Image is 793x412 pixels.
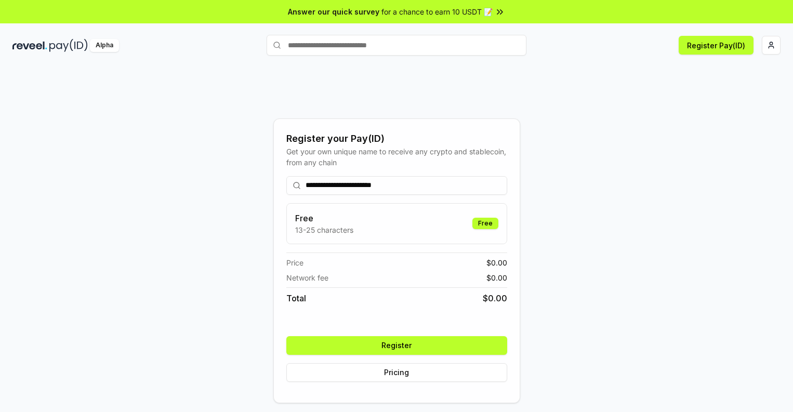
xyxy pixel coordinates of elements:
[286,146,507,168] div: Get your own unique name to receive any crypto and stablecoin, from any chain
[12,39,47,52] img: reveel_dark
[295,212,353,224] h3: Free
[295,224,353,235] p: 13-25 characters
[486,257,507,268] span: $ 0.00
[679,36,754,55] button: Register Pay(ID)
[286,363,507,382] button: Pricing
[286,131,507,146] div: Register your Pay(ID)
[286,336,507,355] button: Register
[286,257,303,268] span: Price
[381,6,493,17] span: for a chance to earn 10 USDT 📝
[472,218,498,229] div: Free
[486,272,507,283] span: $ 0.00
[49,39,88,52] img: pay_id
[286,292,306,304] span: Total
[483,292,507,304] span: $ 0.00
[90,39,119,52] div: Alpha
[286,272,328,283] span: Network fee
[288,6,379,17] span: Answer our quick survey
